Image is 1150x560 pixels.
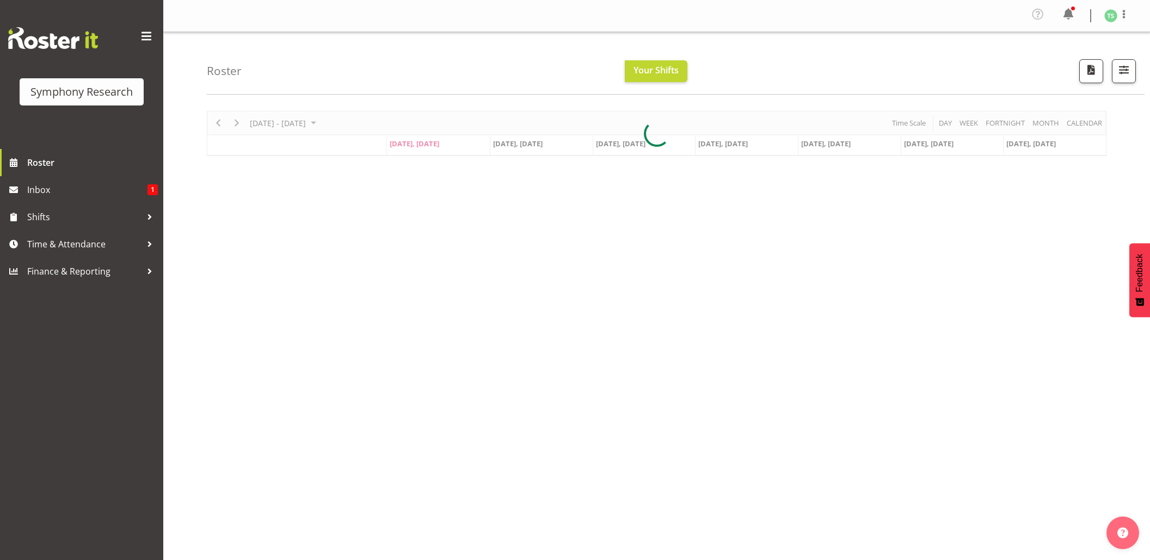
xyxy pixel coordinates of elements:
span: Your Shifts [634,64,679,76]
span: Roster [27,154,158,171]
h4: Roster [207,65,242,77]
span: Finance & Reporting [27,263,142,279]
button: Download a PDF of the roster according to the set date range. [1079,59,1103,83]
button: Filter Shifts [1112,59,1136,83]
span: Shifts [27,209,142,225]
button: Feedback - Show survey [1129,243,1150,317]
button: Your Shifts [625,60,687,82]
img: Rosterit website logo [8,27,98,49]
div: Symphony Research [30,84,133,100]
span: Inbox [27,182,147,198]
img: tanya-stebbing1954.jpg [1104,9,1117,22]
span: 1 [147,184,158,195]
span: Feedback [1135,254,1145,292]
span: Time & Attendance [27,236,142,252]
img: help-xxl-2.png [1117,527,1128,538]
